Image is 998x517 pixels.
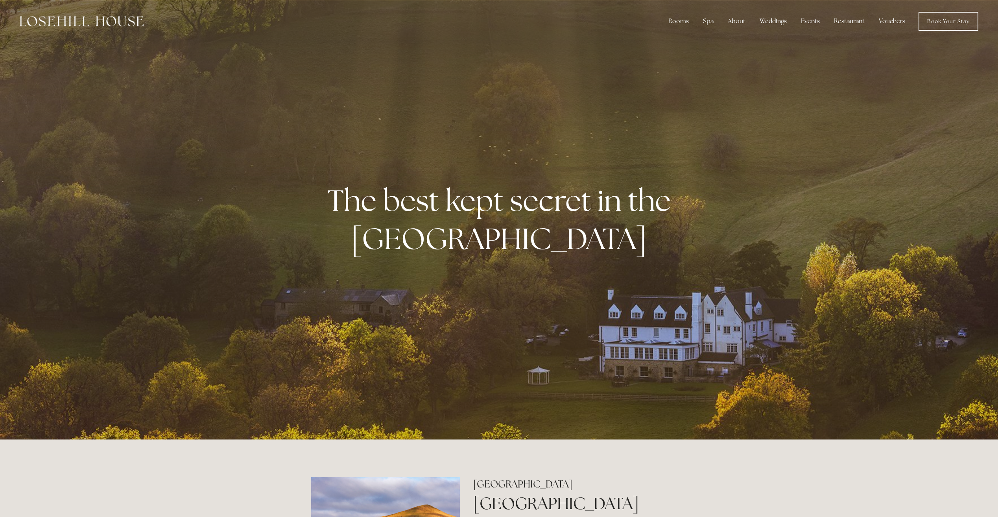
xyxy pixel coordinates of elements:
[753,13,793,29] div: Weddings
[873,13,911,29] a: Vouchers
[828,13,871,29] div: Restaurant
[721,13,752,29] div: About
[327,181,677,258] strong: The best kept secret in the [GEOGRAPHIC_DATA]
[795,13,826,29] div: Events
[473,477,687,491] h2: [GEOGRAPHIC_DATA]
[919,12,978,31] a: Book Your Stay
[697,13,720,29] div: Spa
[20,16,144,26] img: Losehill House
[473,492,687,515] h1: [GEOGRAPHIC_DATA]
[662,13,695,29] div: Rooms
